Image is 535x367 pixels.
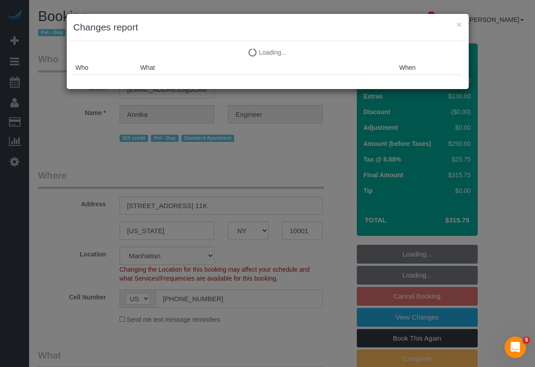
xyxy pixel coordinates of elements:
th: Who [73,61,138,75]
iframe: Intercom live chat [505,337,526,358]
sui-modal: Changes report [67,14,469,89]
p: Loading... [73,48,462,57]
h3: Changes report [73,21,462,34]
button: × [456,20,462,29]
th: When [397,61,462,75]
th: What [138,61,397,75]
span: 5 [523,337,530,344]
